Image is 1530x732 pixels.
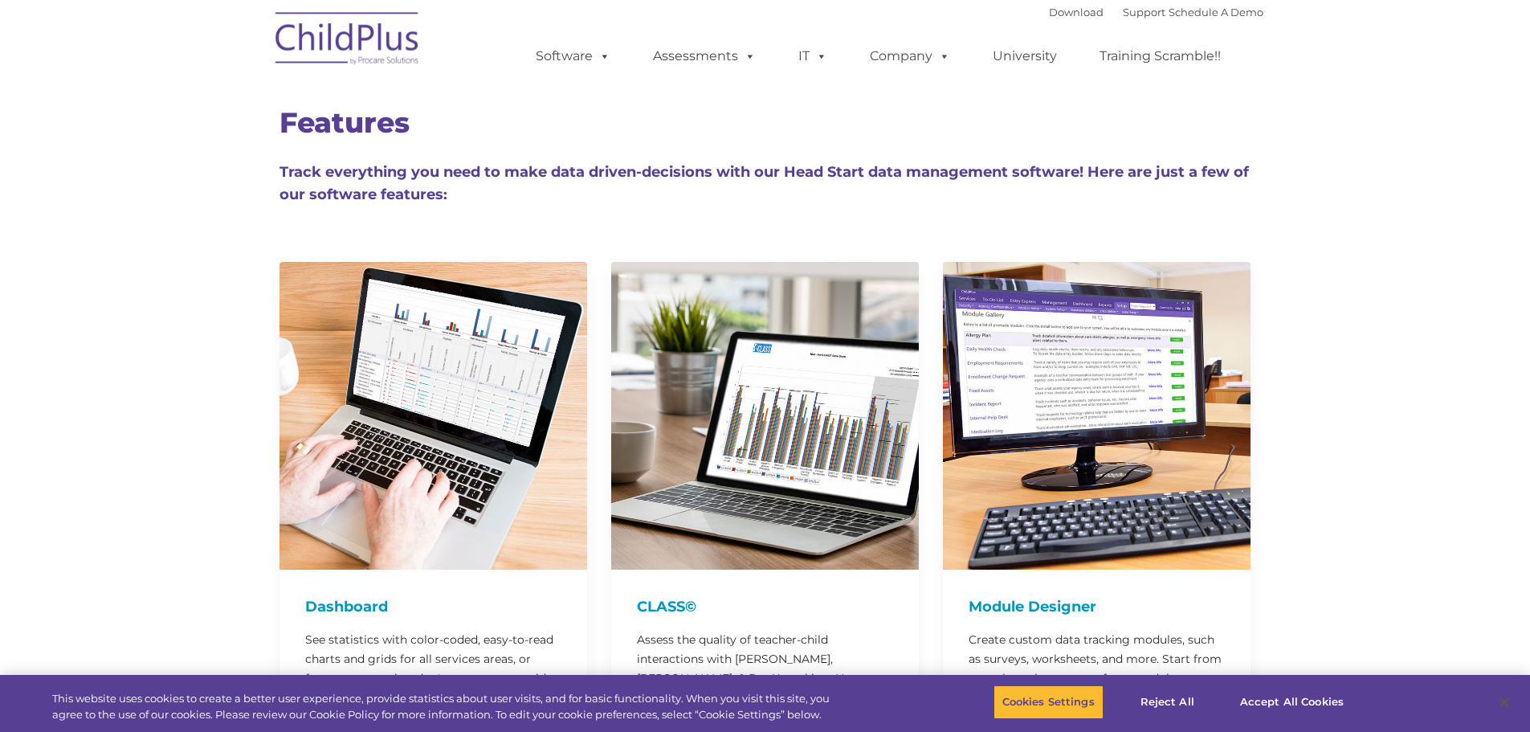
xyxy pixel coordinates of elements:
a: Company [854,40,966,72]
a: Assessments [637,40,772,72]
a: Software [520,40,626,72]
span: Track everything you need to make data driven-decisions with our Head Start data management softw... [279,163,1249,203]
a: Schedule A Demo [1169,6,1263,18]
img: Dash [279,262,587,570]
p: Create custom data tracking modules, such as surveys, worksheets, and more. Start from scratch or... [969,630,1225,707]
button: Cookies Settings [993,685,1104,719]
img: ChildPlus by Procare Solutions [267,1,428,81]
button: Close [1487,685,1522,720]
button: Accept All Cookies [1231,685,1353,719]
font: | [1049,6,1263,18]
h4: CLASS© [637,595,893,618]
a: Support [1123,6,1165,18]
img: ModuleDesigner750 [943,262,1251,570]
h4: Dashboard [305,595,561,618]
a: Training Scramble!! [1083,40,1237,72]
p: Assess the quality of teacher-child interactions with [PERSON_NAME], [PERSON_NAME], & Pre-K track... [637,630,893,726]
h4: Module Designer [969,595,1225,618]
a: University [977,40,1073,72]
a: Download [1049,6,1104,18]
p: See statistics with color-coded, easy-to-read charts and grids for all services areas, or focus o... [305,630,561,707]
div: This website uses cookies to create a better user experience, provide statistics about user visit... [52,691,842,722]
button: Reject All [1117,685,1218,719]
a: IT [782,40,843,72]
img: CLASS-750 [611,262,919,570]
span: Features [279,105,410,140]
